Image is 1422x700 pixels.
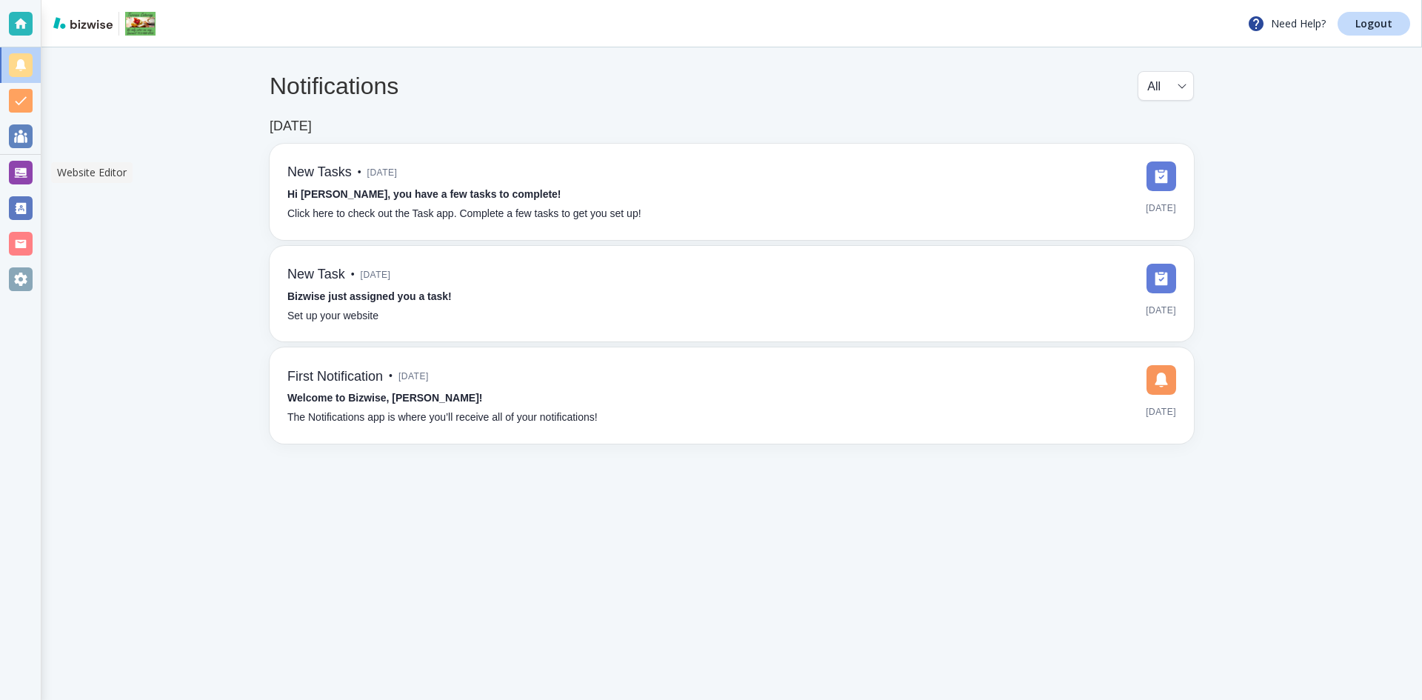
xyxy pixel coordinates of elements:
span: [DATE] [1146,401,1176,423]
a: New Tasks•[DATE]Hi [PERSON_NAME], you have a few tasks to complete!Click here to check out the Ta... [270,144,1194,240]
strong: Welcome to Bizwise, [PERSON_NAME]! [287,392,482,404]
p: Need Help? [1247,15,1326,33]
p: Click here to check out the Task app. Complete a few tasks to get you set up! [287,206,641,222]
h6: New Tasks [287,164,352,181]
p: • [351,267,355,283]
img: DashboardSidebarNotification.svg [1146,365,1176,395]
a: New Task•[DATE]Bizwise just assigned you a task!Set up your website[DATE] [270,246,1194,342]
p: Logout [1355,19,1392,29]
p: • [389,368,393,384]
div: All [1147,72,1184,100]
span: [DATE] [367,161,398,184]
strong: Bizwise just assigned you a task! [287,290,452,302]
a: First Notification•[DATE]Welcome to Bizwise, [PERSON_NAME]!The Notifications app is where you’ll ... [270,347,1194,444]
p: The Notifications app is where you’ll receive all of your notifications! [287,410,598,426]
a: Logout [1338,12,1410,36]
h4: Notifications [270,72,398,100]
span: [DATE] [361,264,391,286]
p: Set up your website [287,308,378,324]
img: bizwise [53,17,113,29]
h6: [DATE] [270,119,312,135]
h6: New Task [287,267,345,283]
span: [DATE] [1146,197,1176,219]
p: Website Editor [57,165,127,180]
span: [DATE] [1146,299,1176,321]
img: DashboardSidebarTasks.svg [1146,264,1176,293]
img: Terrace Catering [125,12,156,36]
p: • [358,164,361,181]
h6: First Notification [287,369,383,385]
strong: Hi [PERSON_NAME], you have a few tasks to complete! [287,188,561,200]
img: DashboardSidebarTasks.svg [1146,161,1176,191]
span: [DATE] [398,365,429,387]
